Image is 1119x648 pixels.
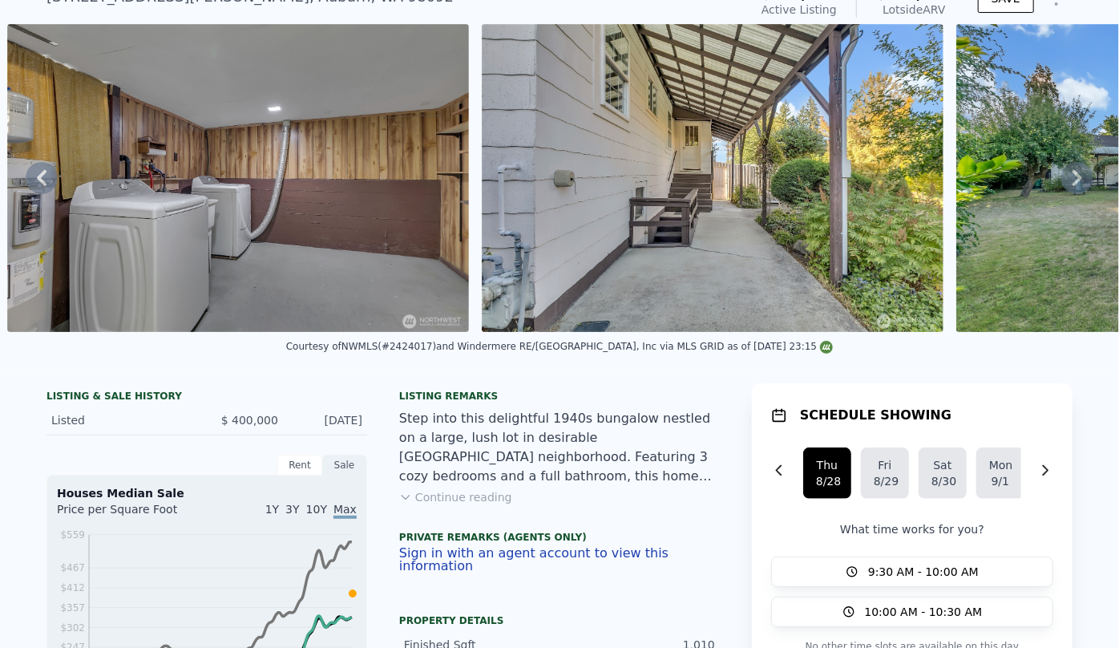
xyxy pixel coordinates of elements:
button: Fri8/29 [861,448,909,499]
div: Private Remarks (Agents Only) [399,531,720,547]
div: Property details [399,614,720,627]
div: Step into this delightful 1940s bungalow nestled on a large, lush lot in desirable [GEOGRAPHIC_DA... [399,409,720,486]
div: 9/1 [989,473,1012,489]
span: Active Listing [761,3,837,16]
tspan: $412 [60,582,85,593]
div: 8/28 [816,473,838,489]
tspan: $357 [60,602,85,614]
div: Sale [322,455,367,476]
span: 9:30 AM - 10:00 AM [868,564,979,580]
span: 10Y [306,503,327,516]
img: Sale: 167559721 Parcel: 98132908 [482,24,943,332]
tspan: $467 [60,563,85,574]
tspan: $302 [60,622,85,634]
div: Thu [816,457,838,473]
tspan: $559 [60,529,85,541]
div: [DATE] [291,412,362,428]
div: Listing remarks [399,390,720,403]
img: Sale: 167559721 Parcel: 98132908 [7,24,469,332]
img: NWMLS Logo [820,341,833,354]
button: Thu8/28 [803,448,851,499]
button: Continue reading [399,489,512,505]
div: Mon [989,457,1012,473]
div: 8/29 [874,473,896,489]
button: Sign in with an agent account to view this information [399,547,720,573]
span: 10:00 AM - 10:30 AM [865,604,983,620]
div: Sat [931,457,954,473]
div: Houses Median Sale [57,485,357,501]
button: Sat8/30 [919,448,967,499]
button: Mon9/1 [976,448,1024,499]
div: Price per Square Foot [57,501,207,527]
button: 9:30 AM - 10:00 AM [771,557,1053,587]
div: Lotside ARV [876,2,952,18]
div: LISTING & SALE HISTORY [46,390,367,406]
h1: SCHEDULE SHOWING [800,406,951,425]
span: 1Y [265,503,279,516]
button: 10:00 AM - 10:30 AM [771,597,1053,627]
div: Courtesy of NWMLS (#2424017) and Windermere RE/[GEOGRAPHIC_DATA], Inc via MLS GRID as of [DATE] 2... [286,341,833,352]
span: 3Y [285,503,299,516]
div: Rent [277,455,322,476]
span: Max [333,503,357,519]
p: What time works for you? [771,521,1053,537]
span: $ 400,000 [221,414,278,427]
div: Listed [51,412,194,428]
div: 8/30 [931,473,954,489]
div: Fri [874,457,896,473]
